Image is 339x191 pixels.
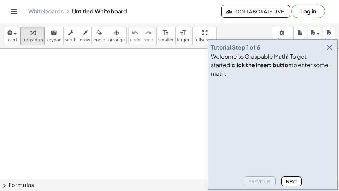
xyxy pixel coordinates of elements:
[323,27,335,45] button: load
[107,27,127,45] button: arrange
[132,29,138,37] i: undo
[308,27,321,45] button: save
[273,37,290,42] span: settings
[291,5,325,18] button: Log in
[158,37,174,42] span: smaller
[272,27,292,45] button: settings
[63,27,78,45] button: scrub
[142,27,155,45] button: redoredo
[286,179,297,184] span: Next
[144,37,153,42] span: redo
[108,37,125,42] span: arrange
[227,8,284,15] span: Collaborate Live
[128,27,142,45] button: undoundo
[211,43,260,52] div: Tutorial Step 1 of 6
[20,27,45,45] button: transform
[192,27,216,45] button: fullscreen
[78,27,92,45] button: draw
[44,27,64,45] button: keyboardkeypad
[309,37,319,42] span: save
[50,29,57,37] i: keyboard
[5,37,17,42] span: insert
[156,27,176,45] button: format_sizesmaller
[91,27,107,45] button: erase
[232,61,291,69] b: click the insert button
[211,52,334,78] div: Welcome to Graspable Math! To get started, to enter some math.
[8,6,20,17] button: Toggle navigation
[130,37,141,42] span: undo
[4,27,19,45] button: insert
[281,176,302,186] button: Next
[180,29,186,37] i: format_size
[194,37,215,42] span: fullscreen
[175,27,191,45] button: format_sizelarger
[46,37,62,42] span: keypad
[80,37,90,42] span: draw
[221,5,290,18] button: Collaborate Live
[295,37,304,42] span: new
[65,37,77,42] span: scrub
[28,8,64,15] a: Whiteboards
[162,29,169,37] i: format_size
[22,37,43,42] span: transform
[325,37,334,42] span: load
[177,37,189,42] span: larger
[93,37,105,42] span: erase
[293,27,306,45] button: new
[145,29,152,37] i: redo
